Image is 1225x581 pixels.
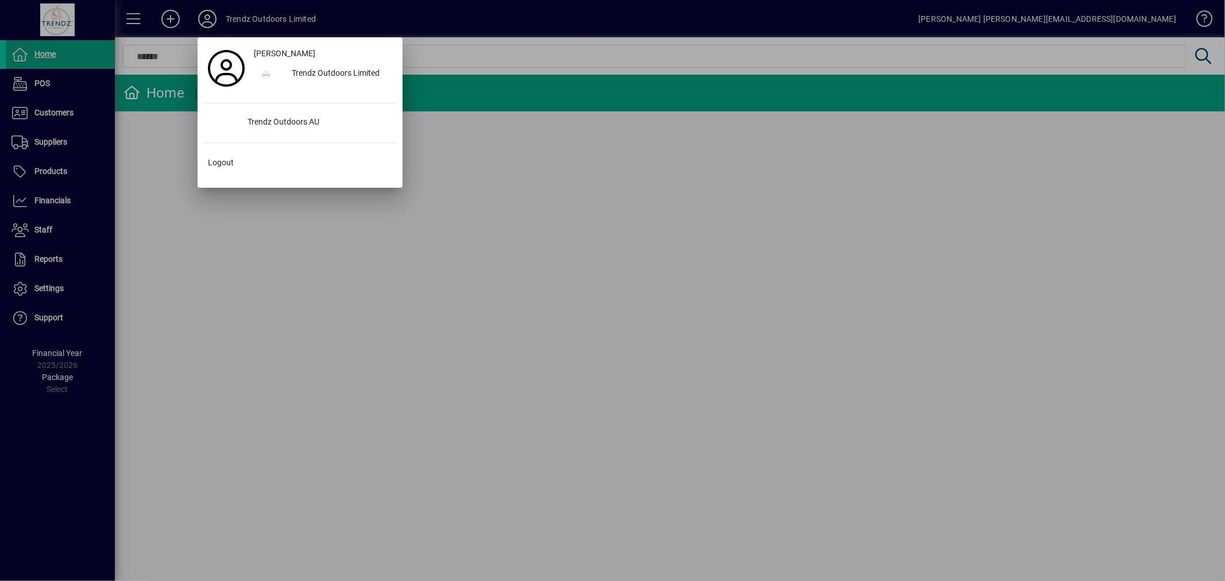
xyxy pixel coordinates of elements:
button: Logout [203,152,397,173]
div: Trendz Outdoors AU [239,113,397,133]
span: Logout [208,157,234,169]
div: Trendz Outdoors Limited [283,64,397,84]
a: Profile [203,58,249,79]
a: [PERSON_NAME] [249,43,397,64]
button: Trendz Outdoors AU [203,113,397,133]
button: Trendz Outdoors Limited [249,64,397,84]
span: [PERSON_NAME] [254,48,315,60]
